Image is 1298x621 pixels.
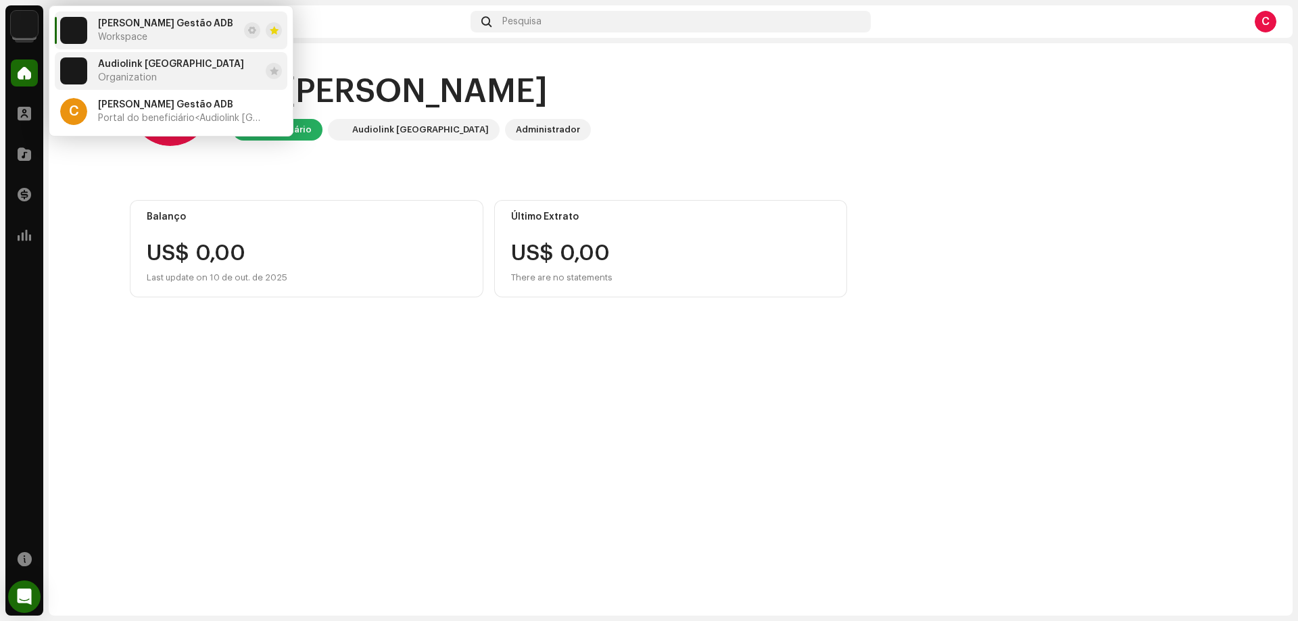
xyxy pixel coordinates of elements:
[1255,11,1276,32] div: C
[516,122,580,138] div: Administrador
[352,122,489,138] div: Audiolink [GEOGRAPHIC_DATA]
[60,98,87,125] div: C
[60,17,87,44] img: 730b9dfe-18b5-4111-b483-f30b0c182d82
[502,16,542,27] span: Pesquisa
[98,72,157,83] span: Organization
[494,200,848,297] re-o-card-value: Último Extrato
[147,212,466,222] div: Balanço
[195,114,340,123] span: <Audiolink [GEOGRAPHIC_DATA]>
[511,212,831,222] div: Último Extrato
[511,270,612,286] div: There are no statements
[130,200,483,297] re-o-card-value: Balanço
[98,59,244,70] span: Audiolink Brasil
[98,99,233,110] span: Camilo Kongo Gestão ADB
[60,57,87,84] img: 730b9dfe-18b5-4111-b483-f30b0c182d82
[11,11,38,38] img: 730b9dfe-18b5-4111-b483-f30b0c182d82
[331,122,347,138] img: 730b9dfe-18b5-4111-b483-f30b0c182d82
[233,70,591,114] div: Hi, [PERSON_NAME]
[8,580,41,613] div: Open Intercom Messenger
[98,113,260,124] span: Portal do beneficiário <Audiolink Brasil>
[147,270,466,286] div: Last update on 10 de out. de 2025
[98,18,233,29] span: Camilo Kongo Gestão ADB
[98,32,147,43] span: Workspace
